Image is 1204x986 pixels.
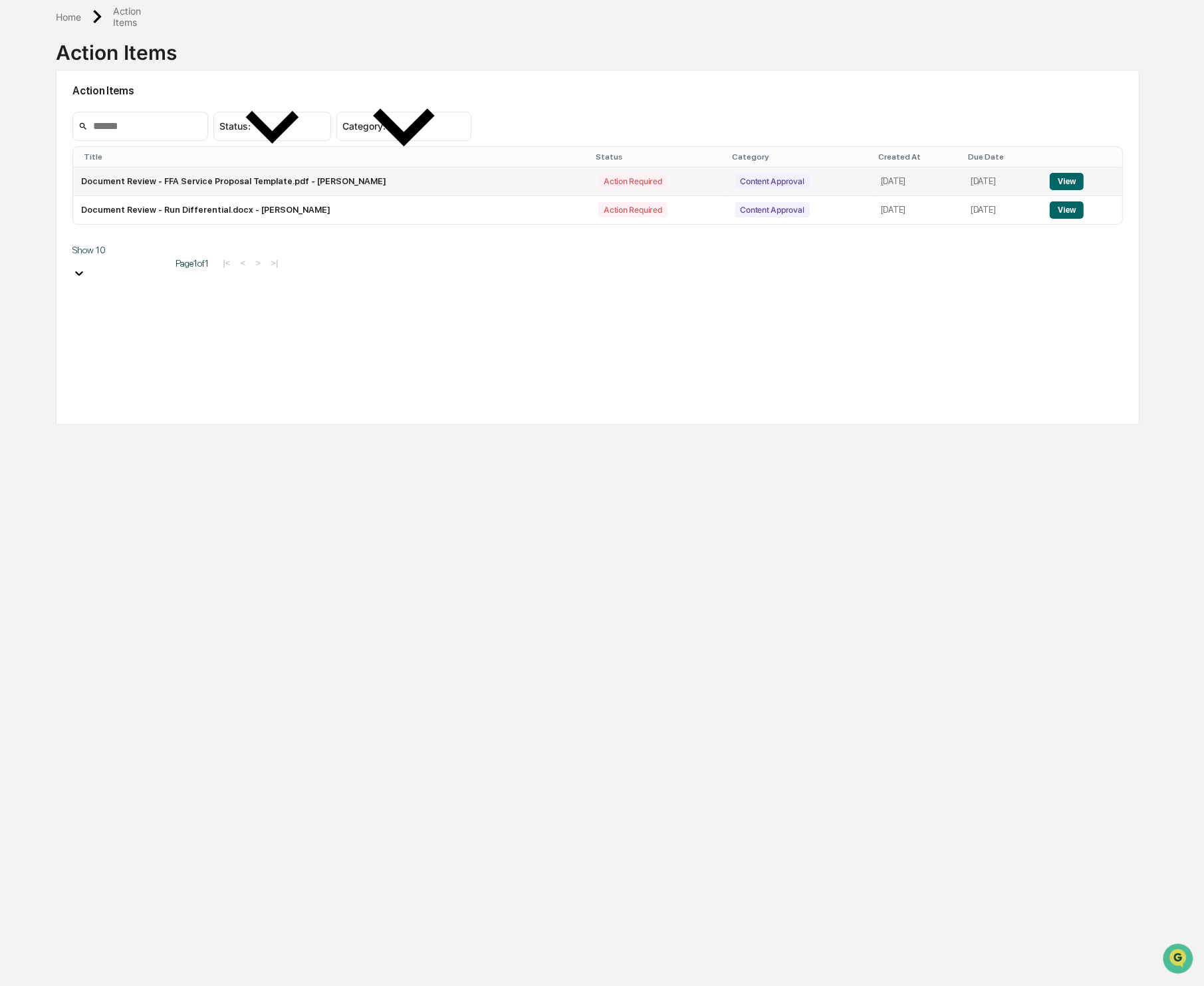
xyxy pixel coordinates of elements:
div: Start new chat [45,102,218,115]
span: Data Lookup [27,193,84,206]
p: How can we help? [13,28,242,49]
button: > [251,257,265,269]
div: 🖐️ [13,169,24,180]
span: Attestations [110,168,165,181]
span: Pylon [132,225,161,235]
td: [DATE] [963,168,1042,196]
div: Action Required [598,202,667,217]
div: Title [84,152,585,162]
iframe: Open customer support [1161,942,1197,978]
div: 🗄️ [96,169,107,180]
td: Document Review - FFA Service Proposal Template.pdf - [PERSON_NAME] [73,168,590,196]
img: 1746055101610-c473b297-6a78-478c-a979-82029cc54cd1 [13,102,37,126]
button: View [1050,201,1084,219]
div: Action Items [113,5,141,28]
a: View [1050,205,1084,215]
a: 🖐️Preclearance [8,162,91,186]
td: Document Review - Run Differential.docx - [PERSON_NAME] [73,196,590,224]
button: < [237,257,250,269]
td: [DATE] [873,196,963,224]
div: 🔎 [13,194,24,205]
button: Start new chat [226,106,242,122]
div: Status [596,152,721,162]
div: Content Approval [735,202,810,217]
div: Home [56,11,81,23]
div: Action Required [598,174,667,189]
a: Powered byPylon [94,225,161,235]
button: View [1050,173,1084,190]
div: Due Date [968,152,1036,162]
span: Preclearance [27,168,86,181]
a: 🔎Data Lookup [8,187,89,211]
a: View [1050,176,1084,186]
div: Show 10 [72,245,166,255]
div: We're available if you need us! [45,115,168,126]
td: [DATE] [963,196,1042,224]
div: Created At [878,152,957,162]
div: Action Items [56,30,177,64]
a: 🗄️Attestations [91,162,170,186]
div: Category [733,152,868,162]
h2: Action Items [72,84,1123,97]
div: Content Approval [735,174,810,189]
td: [DATE] [873,168,963,196]
button: >| [267,257,282,269]
span: Page 1 of 1 [176,258,209,269]
button: |< [219,257,234,269]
